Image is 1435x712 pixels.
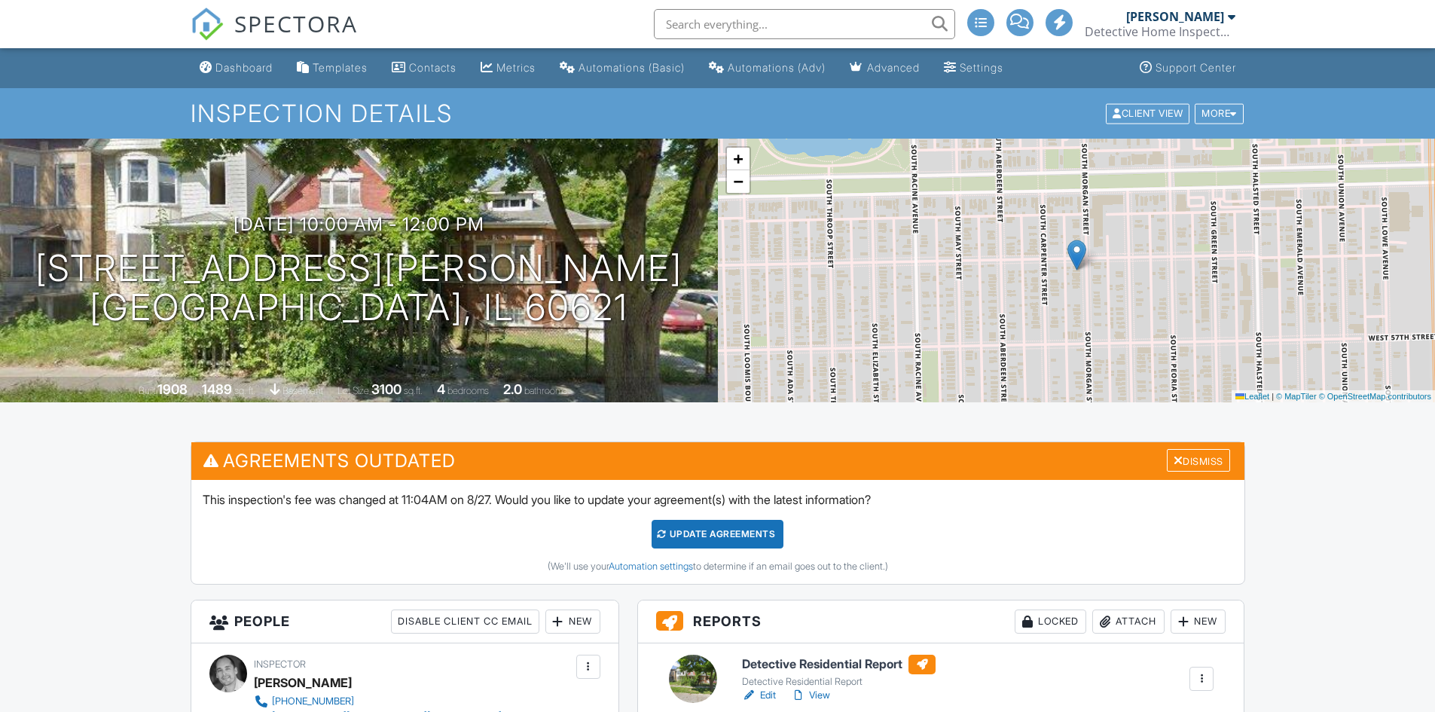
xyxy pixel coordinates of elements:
div: Attach [1092,610,1165,634]
span: SPECTORA [234,8,358,39]
a: SPECTORA [191,20,358,52]
div: Metrics [496,61,536,74]
div: Dashboard [215,61,273,74]
span: basement [282,385,323,396]
h6: Detective Residential Report [742,655,936,674]
a: Automations (Basic) [554,54,691,82]
div: [PERSON_NAME] [254,671,352,694]
span: − [733,172,743,191]
span: Inspector [254,659,306,670]
span: Built [139,385,155,396]
div: New [545,610,600,634]
div: Locked [1015,610,1086,634]
div: Disable Client CC Email [391,610,539,634]
a: © OpenStreetMap contributors [1319,392,1431,401]
a: Automations (Advanced) [703,54,832,82]
a: Leaflet [1235,392,1269,401]
a: View [791,688,830,703]
a: Advanced [844,54,926,82]
div: Automations (Basic) [579,61,685,74]
a: [PHONE_NUMBER] [254,694,502,709]
div: 1908 [157,381,188,397]
h3: [DATE] 10:00 am - 12:00 pm [234,214,484,234]
a: Settings [938,54,1009,82]
div: 4 [437,381,445,397]
div: (We'll use your to determine if an email goes out to the client.) [203,561,1233,573]
h3: Agreements Outdated [191,442,1244,479]
div: Advanced [867,61,920,74]
div: Detective Home Inspectors [1085,24,1235,39]
h1: Inspection Details [191,100,1245,127]
span: bedrooms [447,385,489,396]
div: Detective Residential Report [742,676,936,688]
h3: Reports [638,600,1244,643]
div: Templates [313,61,368,74]
span: sq.ft. [404,385,423,396]
div: More [1195,103,1244,124]
div: Support Center [1156,61,1236,74]
div: [PERSON_NAME] [1126,9,1224,24]
div: New [1171,610,1226,634]
a: Support Center [1134,54,1242,82]
a: Zoom in [727,148,750,170]
h3: People [191,600,618,643]
div: Settings [960,61,1003,74]
div: Contacts [409,61,456,74]
div: This inspection's fee was changed at 11:04AM on 8/27. Would you like to update your agreement(s) ... [191,480,1244,584]
img: Marker [1067,240,1086,270]
a: Templates [291,54,374,82]
a: Detective Residential Report Detective Residential Report [742,655,936,688]
div: Update Agreements [652,520,783,549]
div: Client View [1106,103,1189,124]
a: Edit [742,688,776,703]
span: sq. ft. [234,385,255,396]
span: | [1272,392,1274,401]
span: bathrooms [524,385,567,396]
a: Client View [1104,107,1193,118]
a: Dashboard [194,54,279,82]
div: 3100 [371,381,401,397]
div: Dismiss [1167,449,1230,472]
div: [PHONE_NUMBER] [272,695,354,707]
span: Lot Size [337,385,369,396]
span: + [733,149,743,168]
a: Metrics [475,54,542,82]
a: Automation settings [609,561,693,572]
a: Contacts [386,54,463,82]
div: Automations (Adv) [728,61,826,74]
div: 2.0 [503,381,522,397]
h1: [STREET_ADDRESS][PERSON_NAME] [GEOGRAPHIC_DATA], IL 60621 [35,249,682,328]
a: Zoom out [727,170,750,193]
div: 1489 [202,381,232,397]
input: Search everything... [654,9,955,39]
a: © MapTiler [1276,392,1317,401]
img: The Best Home Inspection Software - Spectora [191,8,224,41]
